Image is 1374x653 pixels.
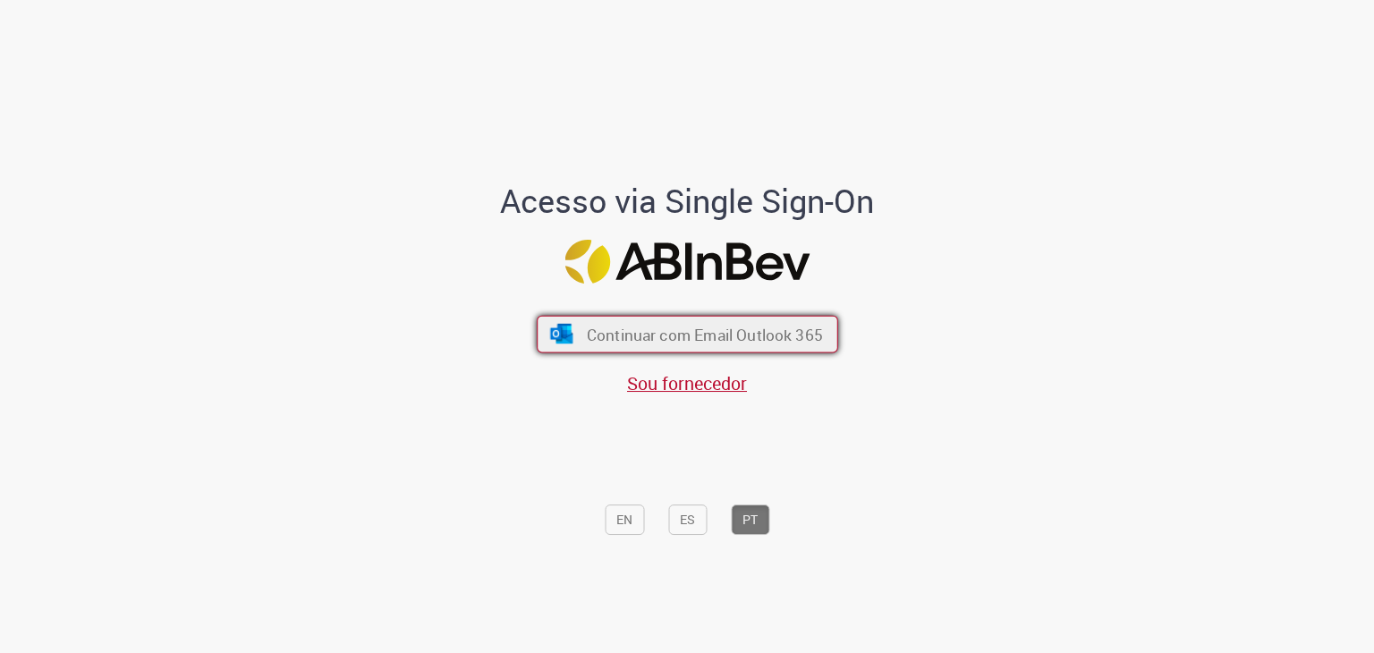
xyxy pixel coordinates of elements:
[668,505,707,535] button: ES
[548,324,574,343] img: ícone Azure/Microsoft 360
[586,324,822,344] span: Continuar com Email Outlook 365
[537,316,838,353] button: ícone Azure/Microsoft 360 Continuar com Email Outlook 365
[439,183,936,219] h1: Acesso via Single Sign-On
[564,240,810,284] img: Logo ABInBev
[627,371,747,395] a: Sou fornecedor
[605,505,644,535] button: EN
[731,505,769,535] button: PT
